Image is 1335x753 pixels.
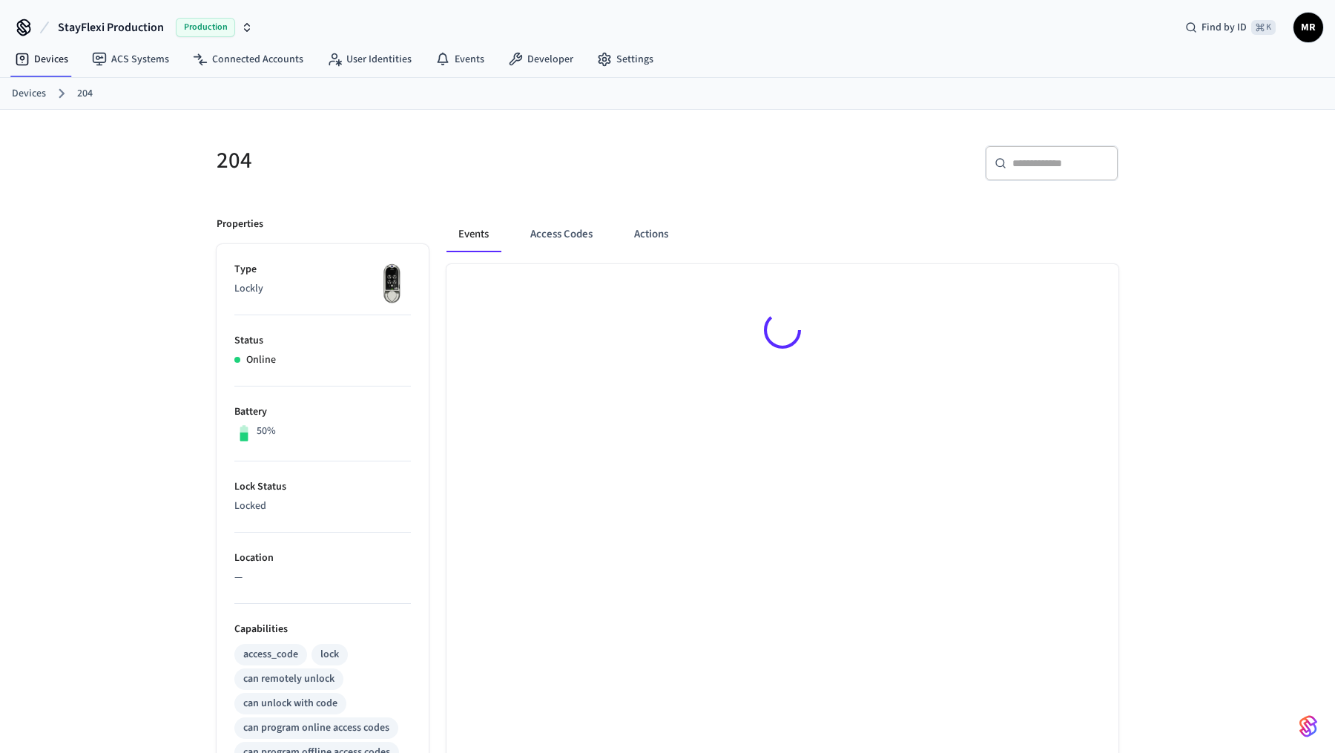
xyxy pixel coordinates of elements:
[234,499,411,514] p: Locked
[622,217,680,252] button: Actions
[234,281,411,297] p: Lockly
[234,570,411,585] p: —
[234,404,411,420] p: Battery
[3,46,80,73] a: Devices
[496,46,585,73] a: Developer
[320,647,339,662] div: lock
[446,217,501,252] button: Events
[315,46,423,73] a: User Identities
[246,352,276,368] p: Online
[585,46,665,73] a: Settings
[374,262,411,306] img: Lockly Vision Lock, Front
[1295,14,1322,41] span: MR
[423,46,496,73] a: Events
[234,622,411,637] p: Capabilities
[1173,14,1288,41] div: Find by ID⌘ K
[257,424,276,439] p: 50%
[234,479,411,495] p: Lock Status
[12,86,46,102] a: Devices
[176,18,235,37] span: Production
[58,19,164,36] span: StayFlexi Production
[1251,20,1276,35] span: ⌘ K
[446,217,1118,252] div: ant example
[243,720,389,736] div: can program online access codes
[234,262,411,277] p: Type
[77,86,93,102] a: 204
[243,671,334,687] div: can remotely unlock
[518,217,604,252] button: Access Codes
[80,46,181,73] a: ACS Systems
[217,217,263,232] p: Properties
[1293,13,1323,42] button: MR
[234,333,411,349] p: Status
[1299,714,1317,738] img: SeamLogoGradient.69752ec5.svg
[217,145,659,176] h5: 204
[234,550,411,566] p: Location
[243,696,337,711] div: can unlock with code
[243,647,298,662] div: access_code
[181,46,315,73] a: Connected Accounts
[1201,20,1247,35] span: Find by ID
